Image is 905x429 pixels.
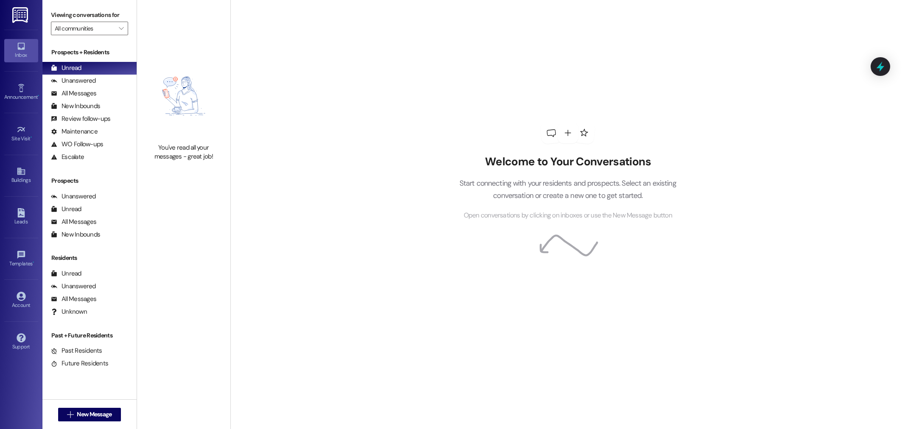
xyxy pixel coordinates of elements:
[31,134,32,140] span: •
[4,331,38,354] a: Support
[4,289,38,312] a: Account
[446,177,689,201] p: Start connecting with your residents and prospects. Select an existing conversation or create a n...
[77,410,112,419] span: New Message
[33,259,34,265] span: •
[146,53,221,139] img: empty-state
[51,346,102,355] div: Past Residents
[51,295,96,304] div: All Messages
[38,93,39,99] span: •
[67,411,73,418] i: 
[42,176,137,185] div: Prospects
[464,210,672,221] span: Open conversations by clicking on inboxes or use the New Message button
[4,164,38,187] a: Buildings
[42,253,137,262] div: Residents
[51,153,84,162] div: Escalate
[51,217,96,226] div: All Messages
[51,140,103,149] div: WO Follow-ups
[51,76,96,85] div: Unanswered
[4,248,38,270] a: Templates •
[4,206,38,228] a: Leads
[51,282,96,291] div: Unanswered
[55,22,115,35] input: All communities
[51,307,87,316] div: Unknown
[42,331,137,340] div: Past + Future Residents
[51,359,108,368] div: Future Residents
[12,7,30,23] img: ResiDesk Logo
[51,8,128,22] label: Viewing conversations for
[42,48,137,57] div: Prospects + Residents
[51,102,100,111] div: New Inbounds
[146,143,221,162] div: You've read all your messages - great job!
[4,123,38,145] a: Site Visit •
[51,64,81,72] div: Unread
[51,89,96,98] div: All Messages
[51,127,98,136] div: Maintenance
[51,192,96,201] div: Unanswered
[446,155,689,169] h2: Welcome to Your Conversations
[58,408,121,421] button: New Message
[119,25,123,32] i: 
[51,114,110,123] div: Review follow-ups
[4,39,38,62] a: Inbox
[51,269,81,278] div: Unread
[51,230,100,239] div: New Inbounds
[51,205,81,214] div: Unread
